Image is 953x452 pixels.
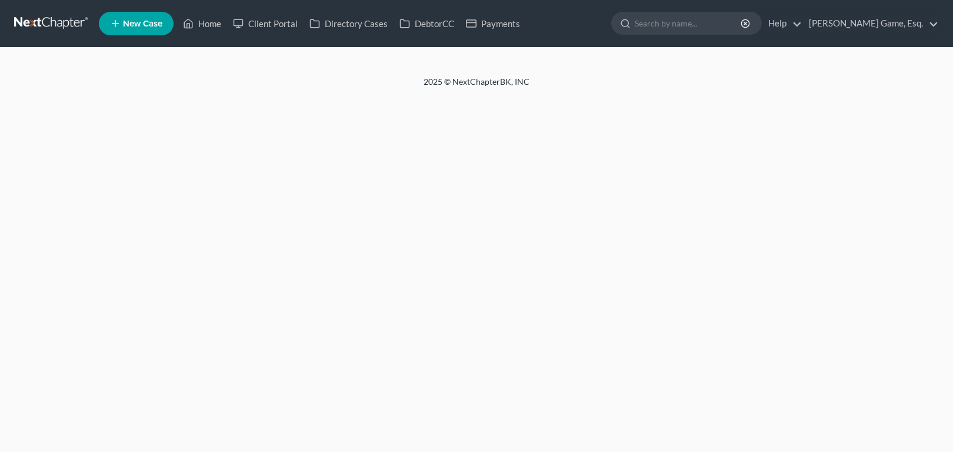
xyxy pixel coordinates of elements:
a: Home [177,13,227,34]
a: [PERSON_NAME] Game, Esq. [803,13,938,34]
input: Search by name... [635,12,742,34]
a: Client Portal [227,13,304,34]
div: 2025 © NextChapterBK, INC [141,76,812,97]
span: New Case [123,19,162,28]
a: Payments [460,13,526,34]
a: DebtorCC [394,13,460,34]
a: Help [762,13,802,34]
a: Directory Cases [304,13,394,34]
